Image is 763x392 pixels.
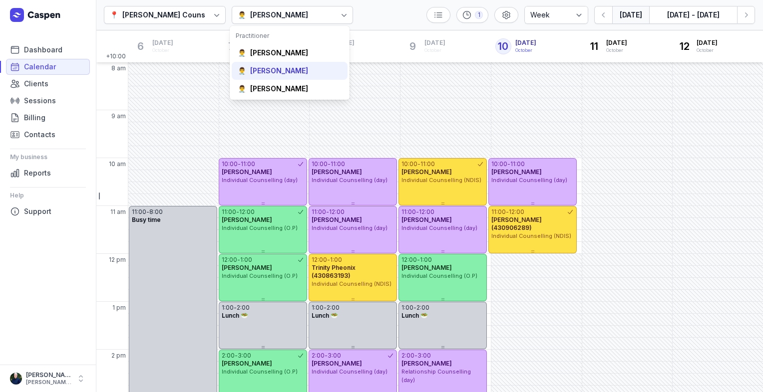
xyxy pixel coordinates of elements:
[312,312,338,319] span: Lunch 🥗
[132,216,161,223] span: Busy time
[330,256,342,264] div: 1:00
[222,168,272,176] span: [PERSON_NAME]
[239,208,255,216] div: 12:00
[236,208,239,216] div: -
[110,9,118,21] div: 📍
[491,160,507,168] div: 10:00
[515,39,536,47] span: [DATE]
[109,256,126,264] span: 12 pm
[149,208,163,216] div: 8:00
[222,256,237,264] div: 12:00
[491,208,506,216] div: 11:00
[222,272,298,279] span: Individual Counselling (O.P)
[222,177,298,184] span: Individual Counselling (day)
[222,360,272,367] span: [PERSON_NAME]
[324,304,327,312] div: -
[236,32,344,40] div: Practitioner
[697,39,718,47] span: [DATE]
[223,38,239,54] div: 7
[238,160,241,168] div: -
[416,208,419,216] div: -
[110,208,126,216] span: 11 am
[401,224,477,231] span: Individual Counselling (day)
[326,208,329,216] div: -
[237,256,240,264] div: -
[111,64,126,72] span: 8 am
[401,360,452,367] span: [PERSON_NAME]
[401,256,417,264] div: 12:00
[222,312,248,319] span: Lunch 🥗
[697,47,718,54] div: October
[414,352,417,360] div: -
[401,264,452,271] span: [PERSON_NAME]
[401,177,481,184] span: Individual Counselling (NDIS)
[132,208,146,216] div: 11:00
[401,352,414,360] div: 2:00
[677,38,693,54] div: 12
[475,11,483,19] div: 1
[417,352,431,360] div: 3:00
[152,39,173,47] span: [DATE]
[327,304,340,312] div: 2:00
[328,160,331,168] div: -
[331,160,345,168] div: 11:00
[312,177,387,184] span: Individual Counselling (day)
[152,47,173,54] div: October
[420,160,435,168] div: 11:00
[222,208,236,216] div: 11:00
[401,312,428,319] span: Lunch 🥗
[222,368,298,375] span: Individual Counselling (O.P)
[24,61,56,73] span: Calendar
[495,38,511,54] div: 10
[510,160,525,168] div: 11:00
[250,9,308,21] div: [PERSON_NAME]
[312,304,324,312] div: 1:00
[312,280,391,287] span: Individual Counselling (NDIS)
[241,160,255,168] div: 11:00
[132,38,148,54] div: 6
[606,39,627,47] span: [DATE]
[250,66,308,76] div: [PERSON_NAME]
[416,304,429,312] div: 2:00
[328,352,341,360] div: 3:00
[312,352,325,360] div: 2:00
[238,9,246,21] div: 👨‍⚕️
[10,188,86,203] div: Help
[401,208,416,216] div: 11:00
[312,160,328,168] div: 10:00
[401,168,452,176] span: [PERSON_NAME]
[250,84,308,94] div: [PERSON_NAME]
[312,264,356,279] span: Trinity Pheonix (430863193)
[506,208,509,216] div: -
[312,360,362,367] span: [PERSON_NAME]
[111,352,126,360] span: 2 pm
[24,78,48,90] span: Clients
[507,160,510,168] div: -
[401,160,417,168] div: 10:00
[417,160,420,168] div: -
[222,160,238,168] div: 10:00
[612,6,649,24] button: [DATE]
[222,224,298,231] span: Individual Counselling (O.P)
[312,208,326,216] div: 11:00
[112,304,126,312] span: 1 pm
[234,304,237,312] div: -
[26,371,72,379] div: [PERSON_NAME]
[417,256,420,264] div: -
[222,304,234,312] div: 1:00
[606,47,627,54] div: October
[24,167,51,179] span: Reports
[420,256,432,264] div: 1:00
[312,368,387,375] span: Individual Counselling (day)
[401,216,452,223] span: [PERSON_NAME]
[491,216,542,231] span: [PERSON_NAME] (430906289)
[24,205,51,217] span: Support
[413,304,416,312] div: -
[240,256,252,264] div: 1:00
[312,224,387,231] span: Individual Counselling (day)
[424,39,445,47] span: [DATE]
[235,352,238,360] div: -
[106,52,128,62] span: +10:00
[325,352,328,360] div: -
[146,208,149,216] div: -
